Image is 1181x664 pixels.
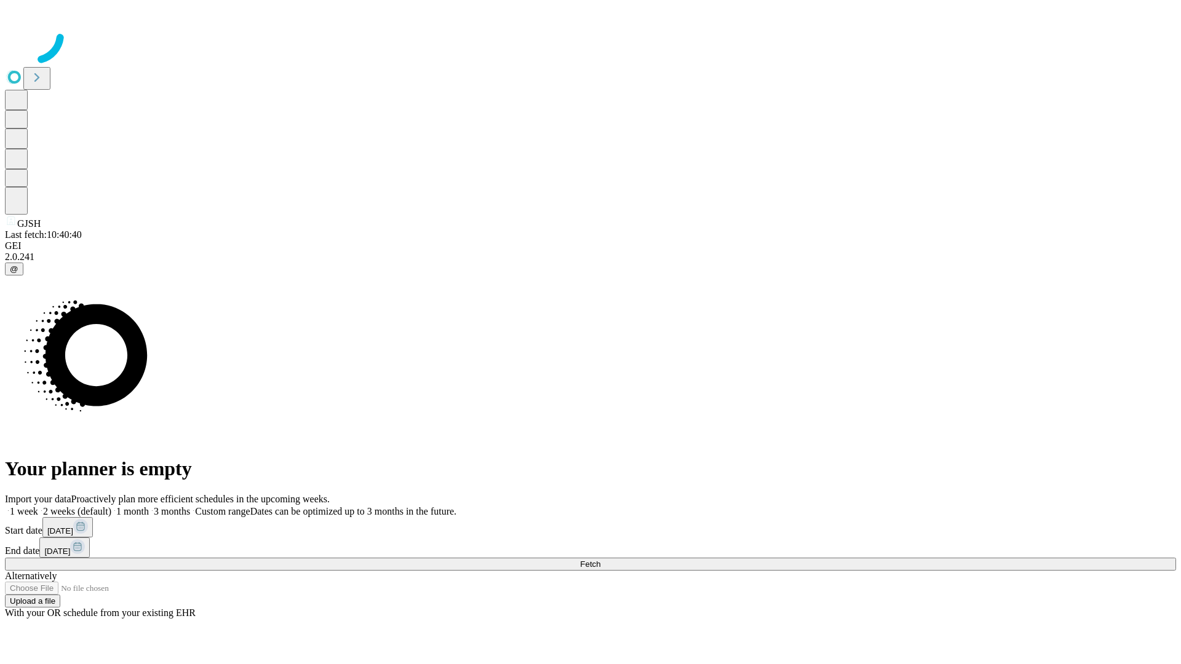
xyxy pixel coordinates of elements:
[5,263,23,275] button: @
[5,607,196,618] span: With your OR schedule from your existing EHR
[39,537,90,558] button: [DATE]
[44,547,70,556] span: [DATE]
[116,506,149,516] span: 1 month
[195,506,250,516] span: Custom range
[71,494,330,504] span: Proactively plan more efficient schedules in the upcoming weeks.
[47,526,73,536] span: [DATE]
[5,229,82,240] span: Last fetch: 10:40:40
[42,517,93,537] button: [DATE]
[154,506,190,516] span: 3 months
[43,506,111,516] span: 2 weeks (default)
[580,559,600,569] span: Fetch
[5,240,1176,251] div: GEI
[5,517,1176,537] div: Start date
[250,506,456,516] span: Dates can be optimized up to 3 months in the future.
[5,494,71,504] span: Import your data
[5,595,60,607] button: Upload a file
[5,537,1176,558] div: End date
[5,571,57,581] span: Alternatively
[5,558,1176,571] button: Fetch
[5,457,1176,480] h1: Your planner is empty
[5,251,1176,263] div: 2.0.241
[10,264,18,274] span: @
[17,218,41,229] span: GJSH
[10,506,38,516] span: 1 week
